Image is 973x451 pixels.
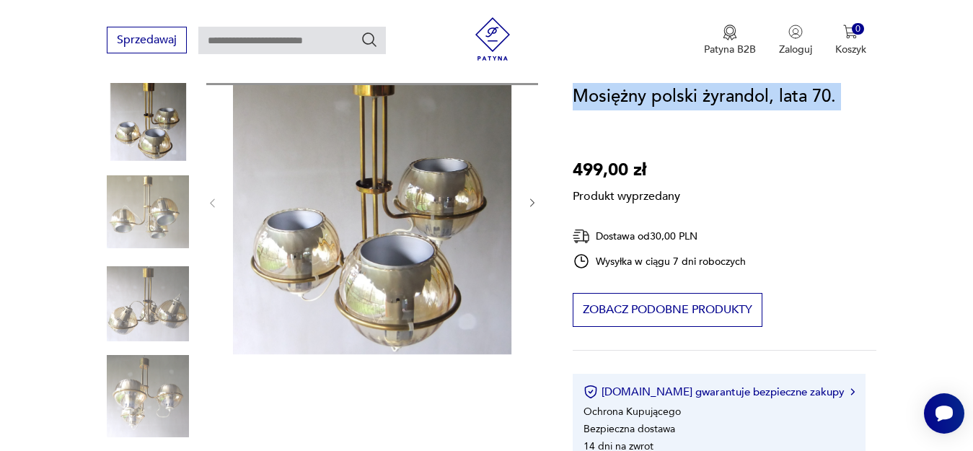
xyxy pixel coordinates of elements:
button: Szukaj [361,31,378,48]
img: Ikonka użytkownika [788,25,803,39]
div: Dostawa od 30,00 PLN [573,227,746,245]
img: Patyna - sklep z meblami i dekoracjami vintage [471,17,514,61]
p: Produkt wyprzedany [573,184,680,204]
img: Ikona dostawy [573,227,590,245]
button: [DOMAIN_NAME] gwarantuje bezpieczne zakupy [584,385,854,399]
img: Ikona certyfikatu [584,385,598,399]
div: Wysyłka w ciągu 7 dni roboczych [573,253,746,270]
button: Zaloguj [779,25,812,56]
li: Bezpieczna dostawa [584,422,675,436]
img: Ikona strzałki w prawo [850,388,855,395]
p: Patyna B2B [704,43,756,56]
p: Koszyk [835,43,866,56]
div: 0 [852,23,864,35]
a: Ikona medaluPatyna B2B [704,25,756,56]
img: Ikona medalu [723,25,737,40]
img: Ikona koszyka [843,25,858,39]
p: Zaloguj [779,43,812,56]
h1: Mosiężny polski żyrandol, lata 70. [573,83,836,110]
a: Sprzedawaj [107,36,187,46]
button: 0Koszyk [835,25,866,56]
button: Sprzedawaj [107,27,187,53]
button: Patyna B2B [704,25,756,56]
li: Ochrona Kupującego [584,405,681,419]
button: Zobacz podobne produkty [573,293,762,327]
iframe: Smartsupp widget button [924,393,964,434]
p: 499,00 zł [573,157,680,184]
